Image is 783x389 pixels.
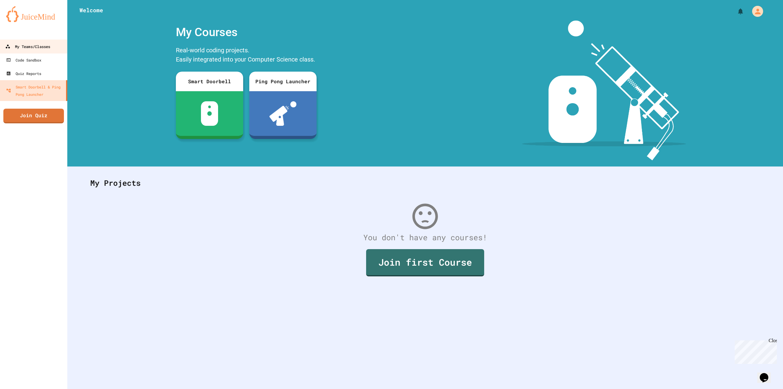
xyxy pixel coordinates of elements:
[6,83,64,98] div: Smart Doorbell & Ping Pong Launcher
[757,365,777,383] iframe: chat widget
[522,21,686,160] img: banner-image-my-projects.png
[3,109,64,123] a: Join Quiz
[201,101,218,126] img: sdb-white.svg
[6,6,61,22] img: logo-orange.svg
[173,44,320,67] div: Real-world coding projects. Easily integrated into your Computer Science class.
[173,21,320,44] div: My Courses
[176,72,243,91] div: Smart Doorbell
[2,2,42,39] div: Chat with us now!Close
[249,72,317,91] div: Ping Pong Launcher
[84,171,766,195] div: My Projects
[6,56,41,64] div: Code Sandbox
[5,43,50,50] div: My Teams/Classes
[84,232,766,243] div: You don't have any courses!
[732,338,777,364] iframe: chat widget
[269,101,297,126] img: ppl-with-ball.png
[746,4,765,18] div: My Account
[725,6,746,17] div: My Notifications
[6,70,41,77] div: Quiz Reports
[366,249,484,276] a: Join first Course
